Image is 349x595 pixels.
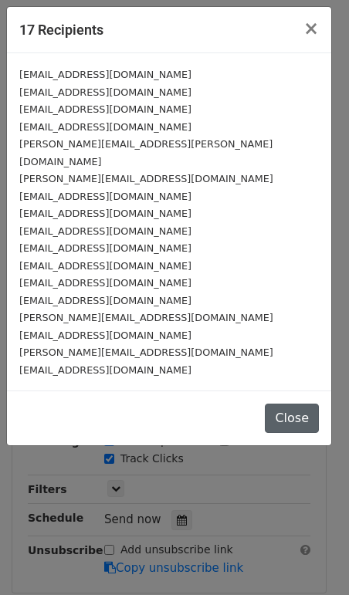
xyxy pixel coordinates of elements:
[19,138,273,167] small: [PERSON_NAME][EMAIL_ADDRESS][PERSON_NAME][DOMAIN_NAME]
[19,312,273,323] small: [PERSON_NAME][EMAIL_ADDRESS][DOMAIN_NAME]
[19,260,191,272] small: [EMAIL_ADDRESS][DOMAIN_NAME]
[19,86,191,98] small: [EMAIL_ADDRESS][DOMAIN_NAME]
[265,404,319,433] button: Close
[19,295,191,306] small: [EMAIL_ADDRESS][DOMAIN_NAME]
[272,521,349,595] iframe: Chat Widget
[19,69,191,80] small: [EMAIL_ADDRESS][DOMAIN_NAME]
[272,521,349,595] div: Widget de chat
[303,18,319,39] span: ×
[19,330,191,341] small: [EMAIL_ADDRESS][DOMAIN_NAME]
[19,173,273,184] small: [PERSON_NAME][EMAIL_ADDRESS][DOMAIN_NAME]
[19,121,191,133] small: [EMAIL_ADDRESS][DOMAIN_NAME]
[19,364,191,376] small: [EMAIL_ADDRESS][DOMAIN_NAME]
[19,277,191,289] small: [EMAIL_ADDRESS][DOMAIN_NAME]
[19,225,191,237] small: [EMAIL_ADDRESS][DOMAIN_NAME]
[19,19,103,40] h5: 17 Recipients
[19,208,191,219] small: [EMAIL_ADDRESS][DOMAIN_NAME]
[19,103,191,115] small: [EMAIL_ADDRESS][DOMAIN_NAME]
[19,347,273,358] small: [PERSON_NAME][EMAIL_ADDRESS][DOMAIN_NAME]
[291,7,331,50] button: Close
[19,191,191,202] small: [EMAIL_ADDRESS][DOMAIN_NAME]
[19,242,191,254] small: [EMAIL_ADDRESS][DOMAIN_NAME]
